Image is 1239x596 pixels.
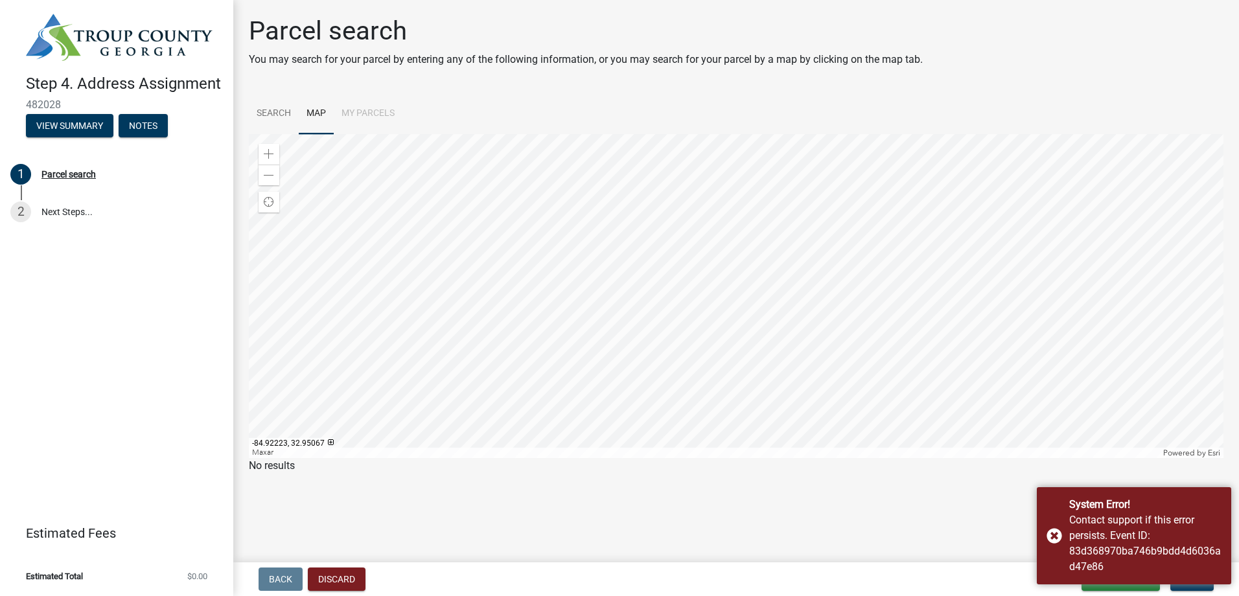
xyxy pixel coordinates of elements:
[1069,512,1222,575] div: Contact support if this error persists. Event ID: 83d368970ba746b9bdd4d6036ad47e86
[26,121,113,132] wm-modal-confirm: Summary
[249,52,923,67] p: You may search for your parcel by entering any of the following information, or you may search fo...
[1069,497,1222,512] div: System Error!
[119,121,168,132] wm-modal-confirm: Notes
[308,567,365,591] button: Discard
[10,201,31,222] div: 2
[259,192,279,212] div: Find my location
[1208,448,1220,457] a: Esri
[1160,448,1223,458] div: Powered by
[269,574,292,584] span: Back
[249,458,1223,474] p: No results
[26,572,83,580] span: Estimated Total
[259,144,279,165] div: Zoom in
[259,165,279,185] div: Zoom out
[10,164,31,185] div: 1
[26,98,207,111] span: 482028
[187,572,207,580] span: $0.00
[249,448,1160,458] div: Maxar
[10,520,213,546] a: Estimated Fees
[259,567,303,591] button: Back
[26,114,113,137] button: View Summary
[26,14,213,61] img: Troup County, Georgia
[41,170,96,179] div: Parcel search
[26,74,223,93] h4: Step 4. Address Assignment
[119,114,168,137] button: Notes
[249,16,923,47] h1: Parcel search
[249,93,299,135] a: Search
[299,93,334,135] a: Map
